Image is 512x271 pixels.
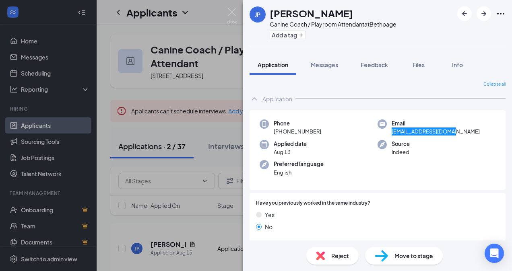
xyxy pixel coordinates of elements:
[392,140,410,148] span: Source
[413,61,425,68] span: Files
[250,94,259,104] svg: ChevronUp
[274,168,324,177] span: English
[258,61,288,68] span: Application
[460,9,469,18] svg: ArrowLeftNew
[311,61,338,68] span: Messages
[361,61,388,68] span: Feedback
[452,61,463,68] span: Info
[270,31,306,39] button: PlusAdd a tag
[392,119,480,127] span: Email
[479,9,489,18] svg: ArrowRight
[265,222,273,231] span: No
[256,199,370,207] span: Have you previously worked in the same industry?
[274,148,307,156] span: Aug 13
[262,95,292,103] div: Application
[392,148,410,156] span: Indeed
[392,127,480,135] span: [EMAIL_ADDRESS][DOMAIN_NAME]
[274,119,321,127] span: Phone
[274,140,307,148] span: Applied date
[255,10,260,18] div: JP
[274,160,324,168] span: Preferred language
[477,6,491,21] button: ArrowRight
[265,210,275,219] span: Yes
[331,251,349,260] span: Reject
[270,6,353,20] h1: [PERSON_NAME]
[483,81,506,88] span: Collapse all
[270,20,396,28] div: Canine Coach / Playroom Attendant at Bethpage
[485,244,504,263] div: Open Intercom Messenger
[496,9,506,18] svg: Ellipses
[457,6,472,21] button: ArrowLeftNew
[394,251,433,260] span: Move to stage
[274,127,321,135] span: [PHONE_NUMBER]
[299,33,303,37] svg: Plus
